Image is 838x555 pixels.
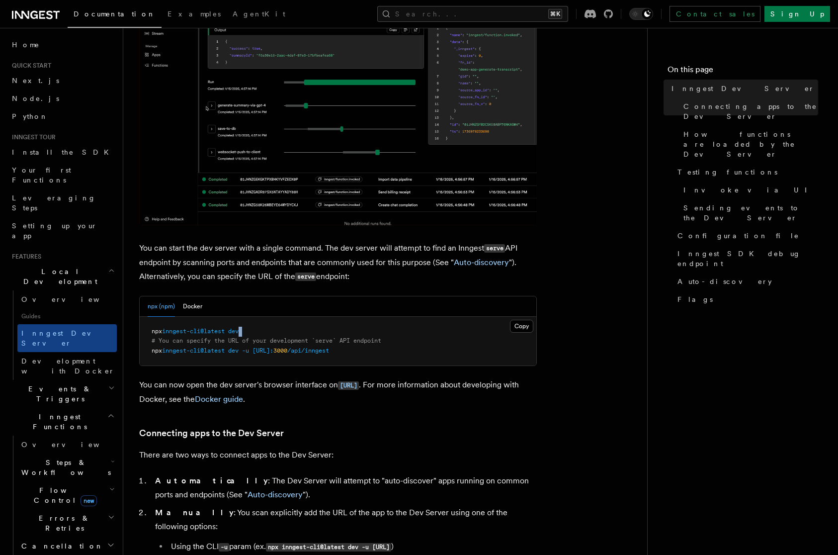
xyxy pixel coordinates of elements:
code: serve [295,273,316,281]
span: 3000 [273,347,287,354]
button: Local Development [8,263,117,290]
code: -u [219,543,229,552]
a: Sending events to the Dev Server [679,199,818,227]
span: new [81,495,97,506]
span: Sending events to the Dev Server [683,203,818,223]
span: inngest-cli@latest [162,328,225,335]
p: You can start the dev server with a single command. The dev server will attempt to find an Innges... [139,241,537,284]
span: Python [12,112,48,120]
a: Setting up your app [8,217,117,245]
a: Next.js [8,72,117,90]
span: Auto-discovery [677,277,772,286]
span: How functions are loaded by the Dev Server [683,129,818,159]
span: inngest-cli@latest [162,347,225,354]
span: /api/inngest [287,347,329,354]
a: Flags [673,290,818,308]
a: Your first Functions [8,161,117,189]
a: Auto-discovery [673,273,818,290]
button: npx (npm) [148,296,175,317]
span: Node.js [12,94,59,102]
span: Documentation [74,10,156,18]
li: : The Dev Server will attempt to "auto-discover" apps running on common ports and endpoints (See ... [152,474,537,502]
button: Events & Triggers [8,380,117,408]
span: Next.js [12,77,59,85]
button: Cancellation [17,537,117,555]
span: Overview [21,441,124,449]
span: Inngest SDK debug endpoint [677,249,818,269]
span: # You can specify the URL of your development `serve` API endpoint [152,337,381,344]
h4: On this page [668,64,818,80]
a: Install the SDK [8,143,117,161]
li: Using the CLI param (ex. ) [168,540,537,554]
span: Configuration file [677,231,799,241]
button: Steps & Workflows [17,454,117,481]
a: Auto-discovery [248,490,303,499]
strong: Automatically [155,476,268,485]
button: Toggle dark mode [629,8,653,20]
span: Flow Control [17,485,109,505]
span: Guides [17,308,117,324]
button: Search...⌘K [377,6,568,22]
span: Inngest Functions [8,412,107,432]
code: [URL] [338,381,359,390]
button: Flow Controlnew [17,481,117,509]
a: Invoke via UI [679,181,818,199]
span: Events & Triggers [8,384,108,404]
a: Overview [17,436,117,454]
button: Errors & Retries [17,509,117,537]
a: Auto-discovery [454,258,509,267]
div: Local Development [8,290,117,380]
kbd: ⌘K [548,9,562,19]
a: How functions are loaded by the Dev Server [679,125,818,163]
button: Copy [510,320,533,333]
span: Inngest tour [8,133,56,141]
a: Inngest SDK debug endpoint [673,245,818,273]
span: Quick start [8,62,51,70]
a: Testing functions [673,163,818,181]
p: There are two ways to connect apps to the Dev Server: [139,448,537,462]
span: Features [8,253,41,261]
span: Development with Docker [21,357,115,375]
strong: Manually [155,508,234,517]
a: Examples [162,3,227,27]
span: dev [228,328,239,335]
a: Development with Docker [17,352,117,380]
p: You can now open the dev server's browser interface on . For more information about developing wi... [139,378,537,406]
span: Invoke via UI [683,185,816,195]
a: Leveraging Steps [8,189,117,217]
a: Overview [17,290,117,308]
code: npx inngest-cli@latest dev -u [URL] [266,543,391,552]
a: Python [8,107,117,125]
span: Local Development [8,267,108,286]
span: Setting up your app [12,222,97,240]
span: Overview [21,295,124,303]
a: Inngest Dev Server [17,324,117,352]
span: Testing functions [677,167,777,177]
span: Leveraging Steps [12,194,96,212]
span: Steps & Workflows [17,458,111,477]
span: Errors & Retries [17,513,108,533]
span: Inngest Dev Server [21,329,106,347]
a: Node.js [8,90,117,107]
span: Install the SDK [12,148,115,156]
span: Cancellation [17,541,103,551]
a: Docker guide [195,394,243,404]
button: Inngest Functions [8,408,117,436]
button: Docker [183,296,202,317]
span: npx [152,347,162,354]
span: Inngest Dev Server [671,84,815,93]
a: Contact sales [670,6,760,22]
span: -u [242,347,249,354]
span: AgentKit [233,10,285,18]
code: serve [484,244,505,253]
a: Configuration file [673,227,818,245]
span: Your first Functions [12,166,71,184]
a: Connecting apps to the Dev Server [139,426,284,440]
span: Connecting apps to the Dev Server [683,101,818,121]
a: Inngest Dev Server [668,80,818,97]
a: AgentKit [227,3,291,27]
span: Home [12,40,40,50]
span: npx [152,328,162,335]
a: Sign Up [764,6,830,22]
span: dev [228,347,239,354]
